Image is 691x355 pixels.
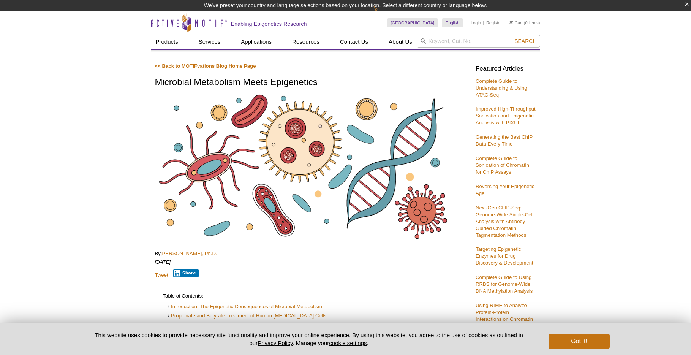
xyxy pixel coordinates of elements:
[194,35,225,49] a: Services
[161,250,217,256] a: [PERSON_NAME], Ph.D.
[476,246,533,266] a: Targeting Epigenetic Enzymes for Drug Discovery & Development
[155,77,452,88] h1: Microbial Metabolism Meets Epigenetics
[258,340,293,346] a: Privacy Policy
[512,38,539,44] button: Search
[231,21,307,27] h2: Enabling Epigenetics Research
[167,312,327,320] a: Propionate and Butyrate Treatment of Human [MEDICAL_DATA] Cells
[155,250,452,257] p: By
[417,35,540,48] input: Keyword, Cat. No.
[155,259,171,265] em: [DATE]
[486,20,502,25] a: Register
[155,272,168,278] a: Tweet
[155,93,452,242] img: Microbes
[163,293,444,300] p: Table of Contents:
[387,18,438,27] a: [GEOGRAPHIC_DATA]
[155,63,256,69] a: << Back to MOTIFvations Blog Home Page
[476,274,533,294] a: Complete Guide to Using RRBS for Genome-Wide DNA Methylation Analysis
[514,38,536,44] span: Search
[509,20,523,25] a: Cart
[476,155,529,175] a: Complete Guide to Sonication of Chromatin for ChIP Assays
[329,340,367,346] button: cookie settings
[509,21,513,24] img: Your Cart
[476,134,533,147] a: Generating the Best ChIP Data Every Time
[471,20,481,25] a: Login
[167,322,373,329] a: How Butyrate Treatment Impacts Normal and [MEDICAL_DATA] Cells and Intestinal Tissue
[82,331,536,347] p: This website uses cookies to provide necessary site functionality and improve your online experie...
[236,35,276,49] a: Applications
[167,303,322,311] a: Introduction: The Epigenetic Consequences of Microbial Metabolism
[335,35,373,49] a: Contact Us
[173,269,199,277] button: Share
[288,35,324,49] a: Resources
[476,78,527,98] a: Complete Guide to Understanding & Using ATAC-Seq
[476,106,536,125] a: Improved High-Throughput Sonication and Epigenetic Analysis with PIXUL
[151,35,183,49] a: Products
[476,184,534,196] a: Reversing Your Epigenetic Age
[384,35,417,49] a: About Us
[374,6,394,24] img: Change Here
[549,334,609,349] button: Got it!
[509,18,540,27] li: (0 items)
[442,18,463,27] a: English
[476,66,536,72] h3: Featured Articles
[476,205,533,238] a: Next-Gen ChIP-Seq: Genome-Wide Single-Cell Analysis with Antibody-Guided Chromatin Tagmentation M...
[483,18,484,27] li: |
[476,303,533,322] a: Using RIME to Analyze Protein-Protein Interactions on Chromatin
